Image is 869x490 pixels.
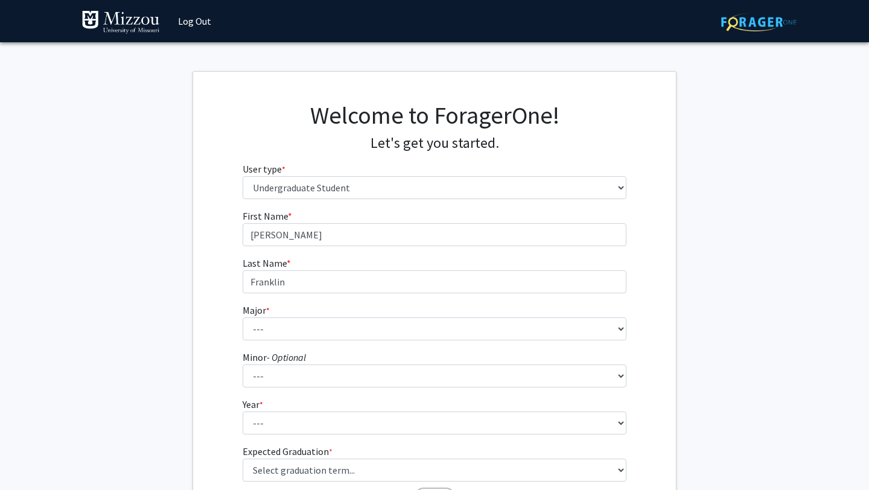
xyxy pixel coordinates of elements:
[243,101,627,130] h1: Welcome to ForagerOne!
[243,444,333,459] label: Expected Graduation
[81,10,160,34] img: University of Missouri Logo
[267,351,306,363] i: - Optional
[243,397,263,412] label: Year
[243,257,287,269] span: Last Name
[243,210,288,222] span: First Name
[243,162,285,176] label: User type
[721,13,797,31] img: ForagerOne Logo
[9,436,51,481] iframe: Chat
[243,135,627,152] h4: Let's get you started.
[243,303,270,317] label: Major
[243,350,306,364] label: Minor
